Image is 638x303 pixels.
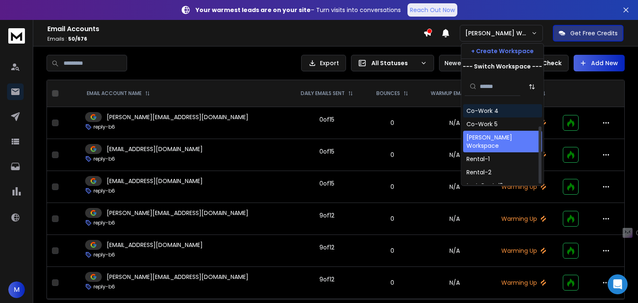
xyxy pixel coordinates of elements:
[196,6,401,14] p: – Turn visits into conversations
[93,156,115,162] p: reply-b6
[47,36,423,42] p: Emails :
[371,59,417,67] p: All Statuses
[471,47,534,55] p: + Create Workspace
[107,273,248,281] p: [PERSON_NAME][EMAIL_ADDRESS][DOMAIN_NAME]
[8,281,25,298] button: M
[407,3,457,17] a: Reach Out Now
[107,145,203,153] p: [EMAIL_ADDRESS][DOMAIN_NAME]
[419,107,490,139] td: N/A
[107,209,248,217] p: [PERSON_NAME][EMAIL_ADDRESS][DOMAIN_NAME]
[107,241,203,249] p: [EMAIL_ADDRESS][DOMAIN_NAME]
[431,90,470,97] p: WARMUP EMAILS
[8,28,25,44] img: logo
[376,90,400,97] p: BOUNCES
[495,279,553,287] p: Warming Up
[419,139,490,171] td: N/A
[93,188,115,194] p: reply-b6
[371,151,414,159] p: 0
[419,235,490,267] td: N/A
[93,252,115,258] p: reply-b6
[466,120,498,128] div: Co-Work 5
[319,243,334,252] div: 9 of 12
[570,29,618,37] p: Get Free Credits
[466,181,503,190] div: test-Rental3
[371,183,414,191] p: 0
[463,62,542,71] p: --- Switch Workspace ---
[495,247,553,255] p: Warming Up
[47,24,423,34] h1: Email Accounts
[196,6,311,14] strong: Your warmest leads are on your site
[419,267,490,299] td: N/A
[68,35,87,42] span: 50 / 676
[524,78,540,95] button: Sort by Sort A-Z
[319,147,334,156] div: 0 of 15
[461,44,544,59] button: + Create Workspace
[466,107,498,115] div: Co-Work 4
[93,283,115,290] p: reply-b6
[93,220,115,226] p: reply-b6
[371,279,414,287] p: 0
[419,203,490,235] td: N/A
[371,215,414,223] p: 0
[107,177,203,185] p: [EMAIL_ADDRESS][DOMAIN_NAME]
[319,179,334,188] div: 0 of 15
[319,115,334,124] div: 0 of 15
[107,113,248,121] p: [PERSON_NAME][EMAIL_ADDRESS][DOMAIN_NAME]
[93,124,115,130] p: reply-b6
[301,55,346,71] button: Export
[319,211,334,220] div: 9 of 12
[439,55,493,71] button: Newest
[466,155,490,163] div: Rental-1
[495,215,553,223] p: Warming Up
[608,274,628,294] div: Open Intercom Messenger
[465,29,531,37] p: [PERSON_NAME] Workspace
[410,6,455,14] p: Reach Out Now
[319,275,334,283] div: 9 of 12
[495,183,553,191] p: Warming Up
[371,247,414,255] p: 0
[466,168,491,176] div: Rental-2
[301,90,345,97] p: DAILY EMAILS SENT
[574,55,625,71] button: Add New
[466,133,539,150] div: [PERSON_NAME] Workspace
[371,119,414,127] p: 0
[553,25,623,42] button: Get Free Credits
[419,171,490,203] td: N/A
[87,90,150,97] div: EMAIL ACCOUNT NAME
